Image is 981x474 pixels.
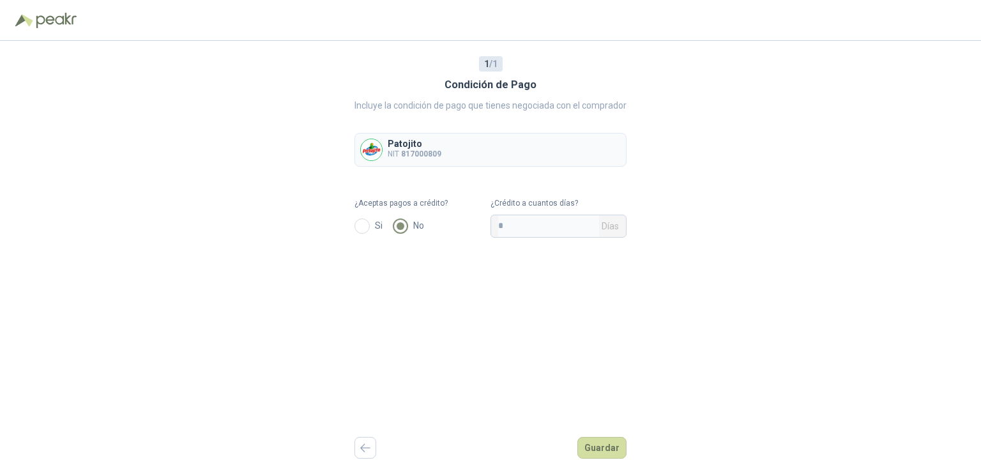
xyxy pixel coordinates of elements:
button: Guardar [577,437,627,459]
label: ¿Crédito a cuantos días? [490,197,627,210]
span: No [408,218,429,233]
h3: Condición de Pago [445,77,536,93]
b: 817000809 [401,149,441,158]
label: ¿Aceptas pagos a crédito? [354,197,490,210]
span: Días [602,215,619,237]
p: NIT [388,148,441,160]
img: Peakr [36,13,77,28]
b: 1 [484,59,489,69]
img: Logo [15,14,33,27]
p: Incluye la condición de pago que tienes negociada con el comprador [354,98,627,112]
p: Patojito [388,139,441,148]
span: Si [370,218,388,233]
span: / 1 [484,57,498,71]
img: Company Logo [361,139,382,160]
